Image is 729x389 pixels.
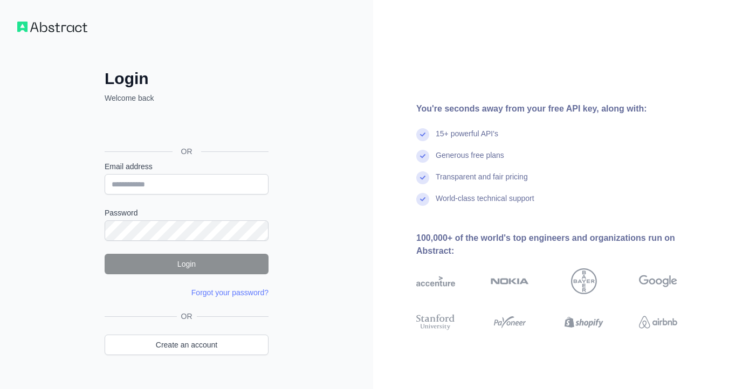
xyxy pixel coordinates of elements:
div: Transparent and fair pricing [436,171,528,193]
span: OR [177,311,197,322]
div: 100,000+ of the world's top engineers and organizations run on Abstract: [416,232,712,258]
img: nokia [491,268,529,294]
button: Login [105,254,269,274]
div: World-class technical support [436,193,534,214]
div: You're seconds away from your free API key, along with: [416,102,712,115]
div: Generous free plans [436,150,504,171]
h2: Login [105,69,269,88]
img: accenture [416,268,455,294]
div: 15+ powerful API's [436,128,498,150]
img: bayer [571,268,597,294]
iframe: Sign in with Google Button [99,115,272,139]
label: Email address [105,161,269,172]
img: check mark [416,193,429,206]
img: Workflow [17,22,87,32]
p: Welcome back [105,93,269,103]
a: Create an account [105,335,269,355]
img: google [639,268,678,294]
label: Password [105,207,269,218]
a: Forgot your password? [191,288,269,297]
img: payoneer [491,312,529,332]
img: shopify [565,312,603,332]
img: check mark [416,171,429,184]
img: airbnb [639,312,678,332]
img: check mark [416,150,429,163]
img: stanford university [416,312,455,332]
img: check mark [416,128,429,141]
span: OR [173,146,201,157]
